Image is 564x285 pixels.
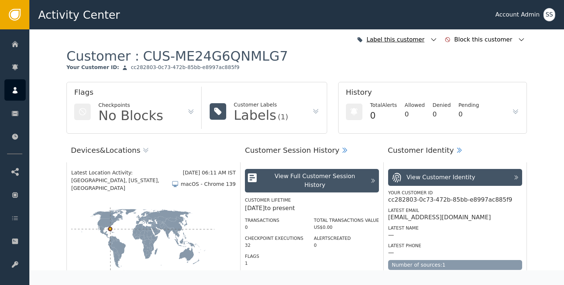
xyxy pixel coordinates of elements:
div: Customer Identity [388,145,454,156]
button: View Customer Identity [388,169,522,186]
div: (1) [278,113,288,120]
span: [GEOGRAPHIC_DATA], [US_STATE], [GEOGRAPHIC_DATA] [71,177,171,192]
label: Checkpoint Executions [245,236,303,241]
div: View Full Customer Session History [263,172,366,190]
div: Block this customer [454,35,514,44]
div: Labels [234,109,276,122]
div: Customer Labels [234,101,288,109]
label: Alerts Created [314,236,351,241]
div: 32 [245,242,303,249]
div: Customer : [66,48,288,64]
div: Latest Phone [388,242,522,249]
button: Label this customer [355,32,439,48]
button: View Full Customer Session History [245,169,379,192]
div: 0 [314,242,379,249]
div: Devices & Locations [71,145,140,156]
div: cc282803-0c73-472b-85bb-e8997ac885f9 [388,196,512,203]
div: 0 [433,109,451,119]
div: Number of sources: 1 [388,260,522,270]
div: Total Alerts [370,101,397,109]
div: [EMAIL_ADDRESS][DOMAIN_NAME] [388,214,491,221]
div: US$0.00 [314,224,379,231]
div: Denied [433,101,451,109]
div: Allowed [405,101,425,109]
label: Flags [245,254,259,259]
div: No Blocks [98,109,163,122]
div: 0 [405,109,425,119]
label: Total Transactions Value [314,218,379,223]
div: 1 [245,260,303,267]
div: — [388,231,394,239]
button: Block this customer [443,32,527,48]
div: Latest Name [388,225,522,231]
div: [DATE] to present [245,204,379,213]
div: 0 [459,109,479,119]
div: [DATE] 06:11 AM IST [183,169,236,177]
div: Latest Email [388,207,522,214]
div: CUS-ME24G6QNMLG7 [143,48,288,64]
div: Account Admin [495,10,540,19]
div: cc282803-0c73-472b-85bb-e8997ac885f9 [131,64,239,71]
label: Customer Lifetime [245,198,291,203]
div: Your Customer ID : [66,64,119,71]
div: 0 [370,109,397,122]
div: Latest Location Activity: [71,169,183,177]
span: Activity Center [38,7,120,23]
div: Your Customer ID [388,190,522,196]
div: Customer Session History [245,145,339,156]
div: — [388,249,394,256]
div: History [346,87,519,101]
div: View Customer Identity [406,173,475,182]
div: Flags [74,87,195,101]
div: Label this customer [366,35,426,44]
button: SS [543,8,555,21]
div: Pending [459,101,479,109]
div: macOS - Chrome 139 [181,180,236,188]
label: Transactions [245,218,279,223]
div: 0 [245,224,303,231]
div: Checkpoints [98,101,163,109]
